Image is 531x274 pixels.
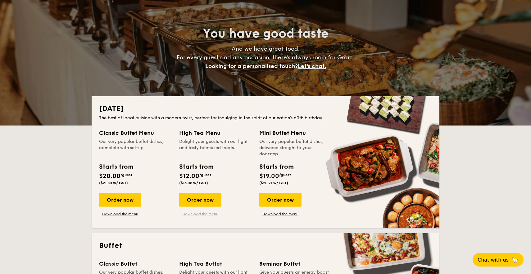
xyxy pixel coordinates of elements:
a: Download the menu [179,212,221,217]
div: Order now [99,193,141,207]
div: High Tea Menu [179,129,252,137]
button: Chat with us🦙 [473,253,524,267]
div: The best of local cuisine with a modern twist, perfect for indulging in the spirit of our nation’... [99,115,432,121]
span: And we have great food. For every guest and any occasion, there’s always room for Grain. [177,45,354,70]
span: 🦙 [511,256,519,263]
span: ($20.71 w/ GST) [259,181,288,185]
div: Classic Buffet [99,259,172,268]
div: Delight your guests with our light and tasty bite-sized treats. [179,139,252,157]
div: Mini Buffet Menu [259,129,332,137]
span: You have good taste [203,26,329,41]
div: Order now [259,193,302,207]
a: Download the menu [99,212,141,217]
span: /guest [199,173,211,177]
div: Starts from [179,162,213,171]
div: Order now [179,193,221,207]
span: Looking for a personalised touch? [205,63,298,70]
div: High Tea Buffet [179,259,252,268]
span: Let's chat. [298,63,326,70]
h2: Buffet [99,241,432,251]
span: $20.00 [99,172,120,180]
div: Our very popular buffet dishes, delivered straight to your doorstep. [259,139,332,157]
div: Seminar Buffet [259,259,332,268]
a: Download the menu [259,212,302,217]
span: Chat with us [478,257,509,263]
div: Starts from [259,162,293,171]
span: /guest [279,173,291,177]
div: Starts from [99,162,133,171]
div: Our very popular buffet dishes, complete with set-up. [99,139,172,157]
span: $19.00 [259,172,279,180]
span: /guest [120,173,132,177]
span: $12.00 [179,172,199,180]
div: Classic Buffet Menu [99,129,172,137]
span: ($21.80 w/ GST) [99,181,128,185]
span: ($13.08 w/ GST) [179,181,208,185]
h2: [DATE] [99,104,432,114]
